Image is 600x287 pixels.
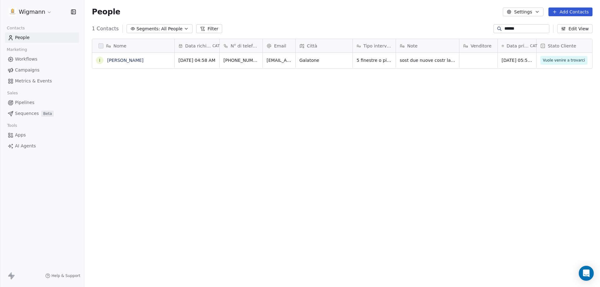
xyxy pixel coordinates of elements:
a: SequencesBeta [5,108,79,119]
span: People [92,7,120,17]
span: Galatone [299,57,349,63]
span: Marketing [4,45,30,54]
span: [EMAIL_ADDRESS][DOMAIN_NAME] [267,57,292,63]
span: Apps [15,132,26,138]
div: Note [396,39,459,52]
span: Wigmann [19,8,45,16]
a: AI Agents [5,141,79,151]
span: AI Agents [15,143,36,149]
span: N° di telefono [231,43,259,49]
span: CAT [212,43,220,48]
span: Nome [113,43,126,49]
span: [DATE] 05:50 PM [502,57,532,63]
span: Workflows [15,56,37,62]
div: Data primo contattoCAT [498,39,536,52]
span: sost due nuove costr la sua a galatone e quella del fratello a [PERSON_NAME]. una è all'intonaco,... [400,57,455,63]
button: Edit View [557,24,592,33]
div: N° di telefono [220,39,262,52]
span: Segments: [137,26,160,32]
span: Data primo contatto [507,43,529,49]
span: Metrics & Events [15,78,52,84]
div: Email [263,39,295,52]
div: Data richiestaCAT [175,39,219,52]
span: Email [274,43,286,49]
span: Vuole venire a trovarci [543,57,585,63]
span: Contacts [4,23,27,33]
span: Tools [4,121,20,130]
span: Venditore [471,43,492,49]
a: [PERSON_NAME] [107,58,143,63]
span: Note [407,43,417,49]
span: Città [307,43,317,49]
div: Open Intercom Messenger [579,266,594,281]
a: Apps [5,130,79,140]
span: Tipo intervento [363,43,392,49]
div: I [99,57,100,64]
span: 1 Contacts [92,25,119,32]
button: Wigmann [7,7,53,17]
div: Città [296,39,352,52]
a: Pipelines [5,97,79,108]
a: Help & Support [45,273,80,278]
span: Beta [41,111,54,117]
button: Filter [196,24,222,33]
span: Stato Cliente [548,43,576,49]
img: 1630668995401.jpeg [9,8,16,16]
a: Campaigns [5,65,79,75]
div: Venditore [459,39,497,52]
a: Workflows [5,54,79,64]
span: Sequences [15,110,39,117]
span: Sales [4,88,21,98]
span: Help & Support [52,273,80,278]
span: 5 finestre o più di 5 [357,57,392,63]
span: People [15,34,30,41]
div: grid [92,53,175,277]
button: Add Contacts [548,7,592,16]
span: All People [161,26,182,32]
span: [PHONE_NUMBER] [223,57,259,63]
span: [DATE] 04:58 AM [178,57,216,63]
span: Data richiesta [185,43,211,49]
div: Stato Cliente [537,39,594,52]
span: Pipelines [15,99,34,106]
a: Metrics & Events [5,76,79,86]
a: People [5,32,79,43]
span: Campaigns [15,67,39,73]
button: Settings [503,7,543,16]
div: Nome [92,39,174,52]
div: Tipo intervento [353,39,396,52]
span: CAT [530,43,537,48]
